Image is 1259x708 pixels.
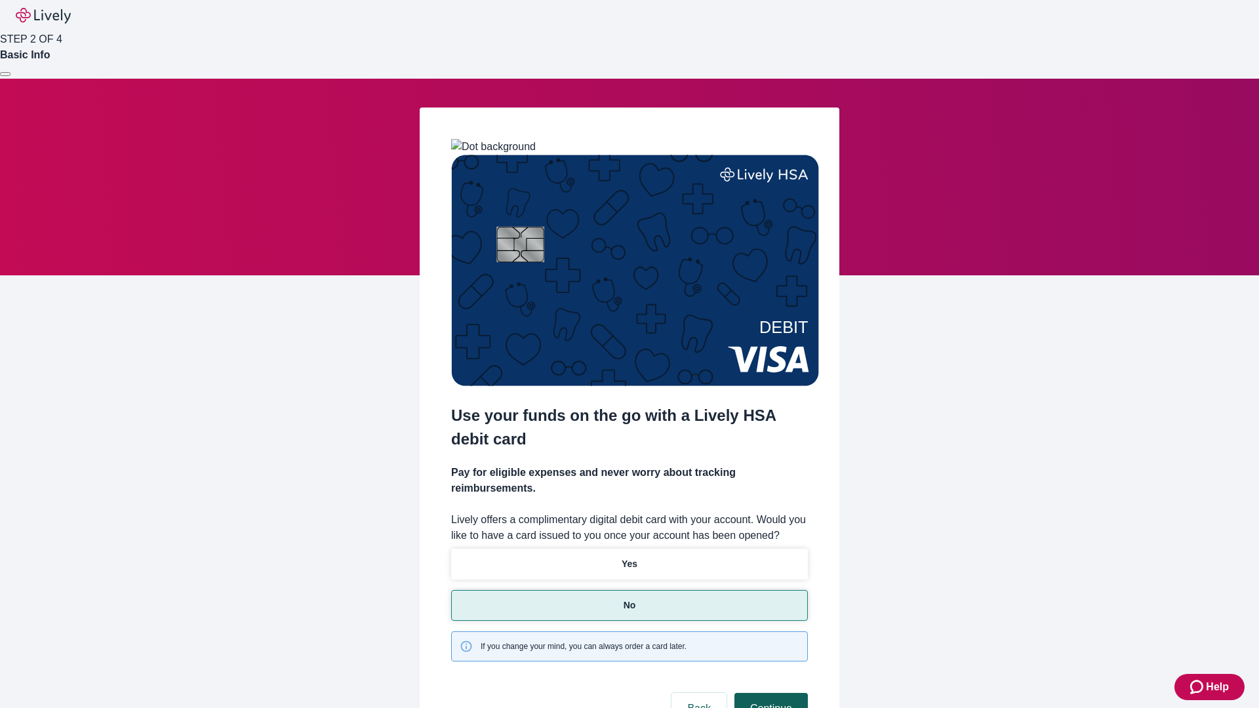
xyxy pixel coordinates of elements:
span: Help [1206,679,1229,695]
p: No [624,599,636,612]
p: Yes [622,557,637,571]
label: Lively offers a complimentary digital debit card with your account. Would you like to have a card... [451,512,808,543]
img: Debit card [451,155,819,386]
img: Dot background [451,139,536,155]
button: Zendesk support iconHelp [1174,674,1245,700]
span: If you change your mind, you can always order a card later. [481,640,687,652]
button: Yes [451,549,808,580]
svg: Zendesk support icon [1190,679,1206,695]
h2: Use your funds on the go with a Lively HSA debit card [451,404,808,451]
img: Lively [16,8,71,24]
h4: Pay for eligible expenses and never worry about tracking reimbursements. [451,465,808,496]
button: No [451,590,808,621]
